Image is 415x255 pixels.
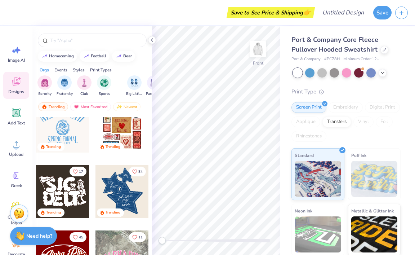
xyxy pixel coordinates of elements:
[79,170,83,173] span: 17
[376,116,393,127] div: Foil
[291,88,401,96] div: Print Type
[106,210,120,215] div: Trending
[26,233,52,239] strong: Need help?
[228,7,313,18] div: Save to See Price & Shipping
[116,104,122,109] img: newest.gif
[70,167,86,176] button: Like
[57,75,73,97] button: filter button
[126,75,143,97] div: filter for Big Little Reveal
[129,167,146,176] button: Like
[317,5,370,20] input: Untitled Design
[295,207,312,215] span: Neon Ink
[73,104,79,109] img: most_fav.gif
[77,75,92,97] div: filter for Club
[91,54,106,58] div: football
[61,79,68,87] img: Fraternity Image
[80,51,110,62] button: football
[77,75,92,97] button: filter button
[322,116,351,127] div: Transfers
[41,79,49,87] img: Sorority Image
[11,183,22,189] span: Greek
[8,57,25,63] span: Image AI
[37,75,52,97] button: filter button
[100,79,108,87] img: Sports Image
[130,79,138,87] img: Big Little Reveal Image
[351,207,394,215] span: Metallic & Glitter Ink
[295,151,314,159] span: Standard
[146,75,162,97] button: filter button
[138,236,143,239] span: 11
[324,56,340,62] span: # PC78H
[99,91,110,97] span: Sports
[97,75,111,97] button: filter button
[84,54,89,58] img: trend_line.gif
[4,214,28,226] span: Clipart & logos
[112,51,135,62] button: bear
[329,102,363,113] div: Embroidery
[251,42,265,56] img: Front
[291,102,326,113] div: Screen Print
[291,116,320,127] div: Applique
[353,116,374,127] div: Vinyl
[57,91,73,97] span: Fraternity
[106,144,120,150] div: Trending
[291,35,378,54] span: Port & Company Core Fleece Pullover Hooded Sweatshirt
[146,91,162,97] span: Parent's Weekend
[351,161,398,197] img: Puff Ink
[253,60,263,66] div: Front
[46,210,61,215] div: Trending
[90,67,112,73] div: Print Types
[8,89,24,94] span: Designs
[38,51,77,62] button: homecoming
[150,79,159,87] img: Parent's Weekend Image
[38,91,52,97] span: Sorority
[37,75,52,97] div: filter for Sorority
[9,151,23,157] span: Upload
[295,161,341,197] img: Standard
[49,54,74,58] div: homecoming
[123,54,132,58] div: bear
[80,91,88,97] span: Club
[126,91,143,97] span: Big Little Reveal
[57,75,73,97] div: filter for Fraternity
[8,120,25,126] span: Add Text
[40,67,49,73] div: Orgs
[129,232,146,242] button: Like
[79,236,83,239] span: 45
[295,216,341,252] img: Neon Ink
[351,151,366,159] span: Puff Ink
[116,54,122,58] img: trend_line.gif
[80,79,88,87] img: Club Image
[70,232,86,242] button: Like
[50,37,142,44] input: Try "Alpha"
[73,67,85,73] div: Styles
[113,102,140,111] div: Newest
[343,56,379,62] span: Minimum Order: 12 +
[54,67,67,73] div: Events
[41,104,47,109] img: trending.gif
[159,237,166,244] div: Accessibility label
[351,216,398,252] img: Metallic & Glitter Ink
[126,75,143,97] button: filter button
[97,75,111,97] div: filter for Sports
[46,144,61,150] div: Trending
[291,131,326,142] div: Rhinestones
[146,75,162,97] div: filter for Parent's Weekend
[373,6,392,19] button: Save
[365,102,400,113] div: Digital Print
[38,102,68,111] div: Trending
[138,170,143,173] span: 84
[70,102,111,111] div: Most Favorited
[42,54,48,58] img: trend_line.gif
[291,56,321,62] span: Port & Company
[303,8,311,17] span: 👉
